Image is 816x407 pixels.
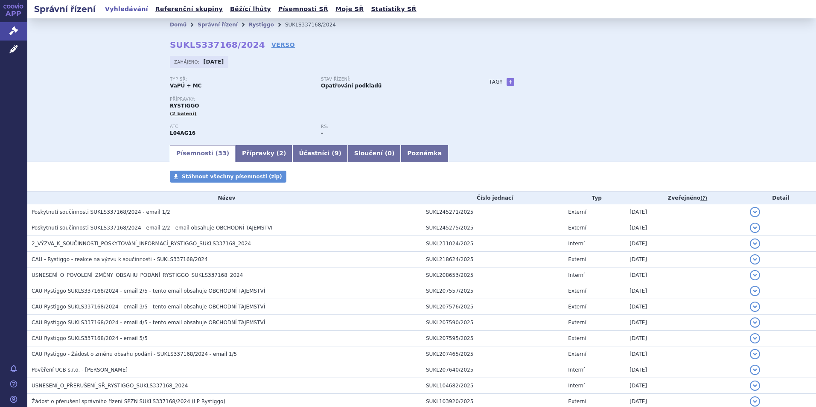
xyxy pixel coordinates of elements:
[750,254,760,265] button: detail
[292,145,347,162] a: Účastníci (9)
[507,78,514,86] a: +
[32,398,225,404] span: Žádost o přerušení správního řízení SPZN SUKLS337168/2024 (LP Rystiggo)
[170,77,312,82] p: Typ SŘ:
[568,320,586,326] span: Externí
[625,204,745,220] td: [DATE]
[32,335,148,341] span: CAU Rystiggo SUKLS337168/2024 - email 5/5
[321,83,382,89] strong: Opatřování podkladů
[422,252,564,267] td: SUKL218624/2025
[568,241,585,247] span: Interní
[27,3,102,15] h2: Správní řízení
[170,103,199,109] span: RYSTIGGO
[422,236,564,252] td: SUKL231024/2025
[401,145,448,162] a: Poznámka
[625,220,745,236] td: [DATE]
[170,124,312,129] p: ATC:
[568,398,586,404] span: Externí
[422,283,564,299] td: SUKL207557/2025
[236,145,292,162] a: Přípravky (2)
[32,304,265,310] span: CAU Rystiggo SUKLS337168/2024 - email 3/5 - tento email obsahuje OBCHODNÍ TAJEMSTVÍ
[750,333,760,343] button: detail
[489,77,503,87] h3: Tagy
[198,22,238,28] a: Správní řízení
[218,150,226,157] span: 33
[750,223,760,233] button: detail
[32,288,265,294] span: CAU Rystiggo SUKLS337168/2024 - email 2/5 - tento email obsahuje OBCHODNÍ TAJEMSTVÍ
[170,130,195,136] strong: ROZANOLIXIZUMAB
[321,77,463,82] p: Stav řízení:
[422,267,564,283] td: SUKL208653/2025
[568,335,586,341] span: Externí
[750,286,760,296] button: detail
[333,3,366,15] a: Moje SŘ
[750,381,760,391] button: detail
[746,192,816,204] th: Detail
[368,3,419,15] a: Statistiky SŘ
[700,195,707,201] abbr: (?)
[32,351,237,357] span: CAU Rystiggo - Žádost o změnu obsahu podání - SUKLS337168/2024 - email 1/5
[170,97,472,102] p: Přípravky:
[568,256,586,262] span: Externí
[174,58,201,65] span: Zahájeno:
[625,236,745,252] td: [DATE]
[32,209,170,215] span: Poskytnutí součinnosti SUKLS337168/2024 - email 1/2
[170,40,265,50] strong: SUKLS337168/2024
[750,238,760,249] button: detail
[750,302,760,312] button: detail
[348,145,401,162] a: Sloučení (0)
[422,362,564,378] td: SUKL207640/2025
[335,150,339,157] span: 9
[568,304,586,310] span: Externí
[568,209,586,215] span: Externí
[568,288,586,294] span: Externí
[27,192,422,204] th: Název
[32,367,128,373] span: Pověření UCB s.r.o. - Andrea Pošívalová
[625,331,745,346] td: [DATE]
[625,378,745,394] td: [DATE]
[625,283,745,299] td: [DATE]
[102,3,151,15] a: Vyhledávání
[568,272,585,278] span: Interní
[568,383,585,389] span: Interní
[271,41,295,49] a: VERSO
[750,349,760,359] button: detail
[750,365,760,375] button: detail
[182,174,282,180] span: Stáhnout všechny písemnosti (zip)
[625,192,745,204] th: Zveřejněno
[422,378,564,394] td: SUKL104682/2025
[321,130,323,136] strong: -
[625,252,745,267] td: [DATE]
[170,111,197,116] span: (2 balení)
[32,241,251,247] span: 2_VÝZVA_K_SOUČINNOSTI_POSKYTOVÁNÍ_INFORMACÍ_RYSTIGGO_SUKLS337168_2024
[170,171,286,183] a: Stáhnout všechny písemnosti (zip)
[32,272,243,278] span: USNESENÍ_O_POVOLENÍ_ZMĚNY_OBSAHU_PODÁNÍ_RYSTIGGO_SUKLS337168_2024
[170,145,236,162] a: Písemnosti (33)
[285,18,347,31] li: SUKLS337168/2024
[276,3,331,15] a: Písemnosti SŘ
[388,150,392,157] span: 0
[625,346,745,362] td: [DATE]
[422,204,564,220] td: SUKL245271/2025
[32,383,188,389] span: USNESENÍ_O_PŘERUŠENÍ_SŘ_RYSTIGGO_SUKLS337168_2024
[153,3,225,15] a: Referenční skupiny
[170,83,201,89] strong: VaPÚ + MC
[422,315,564,331] td: SUKL207590/2025
[625,267,745,283] td: [DATE]
[170,22,187,28] a: Domů
[32,256,208,262] span: CAU - Rystiggo - reakce na výzvu k součinnosti - SUKLS337168/2024
[625,362,745,378] td: [DATE]
[422,220,564,236] td: SUKL245275/2025
[564,192,625,204] th: Typ
[227,3,274,15] a: Běžící lhůty
[32,225,273,231] span: Poskytnutí součinnosti SUKLS337168/2024 - email 2/2 - email obsahuje OBCHODNÍ TAJEMSTVÍ
[568,225,586,231] span: Externí
[750,270,760,280] button: detail
[204,59,224,65] strong: [DATE]
[568,367,585,373] span: Interní
[625,315,745,331] td: [DATE]
[279,150,283,157] span: 2
[750,207,760,217] button: detail
[750,317,760,328] button: detail
[422,299,564,315] td: SUKL207576/2025
[249,22,274,28] a: Rystiggo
